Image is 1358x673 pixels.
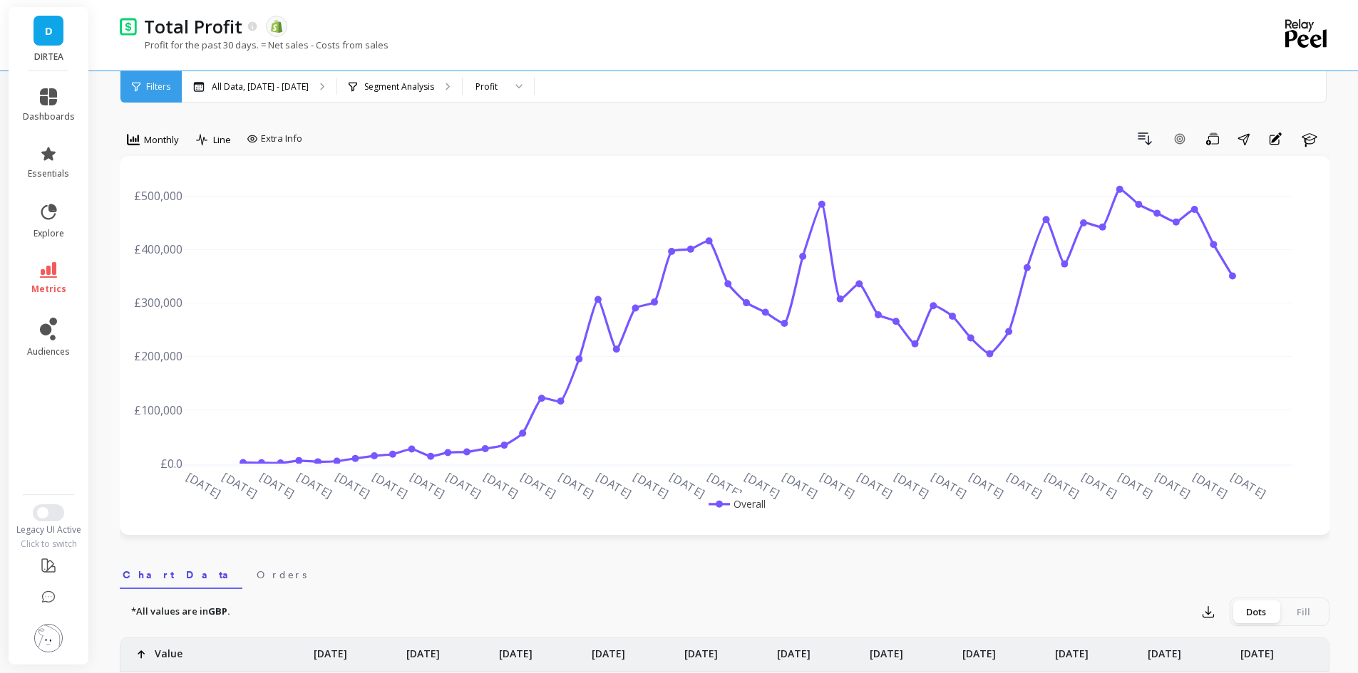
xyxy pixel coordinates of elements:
p: *All values are in [131,605,230,619]
p: All Data, [DATE] - [DATE] [212,81,309,93]
span: metrics [31,283,66,295]
p: [DATE] [684,638,718,661]
p: [DATE] [777,638,811,661]
img: header icon [120,17,137,35]
img: api.shopify.svg [270,20,283,33]
div: Fill [1280,600,1327,623]
p: [DATE] [592,638,625,661]
img: profile picture [34,624,63,652]
div: Legacy UI Active [9,524,89,536]
nav: Tabs [120,556,1329,589]
p: [DATE] [1240,638,1274,661]
span: Orders [257,568,307,582]
p: [DATE] [314,638,347,661]
span: essentials [28,168,69,179]
span: Monthly [144,133,179,147]
span: explore [34,228,64,239]
span: Line [213,133,231,147]
span: dashboards [23,111,75,122]
p: [DATE] [499,638,533,661]
span: D [45,23,53,39]
span: audiences [27,346,70,358]
p: Profit for the past 30 days. = Net sales - Costs from sales [120,38,389,51]
span: Extra Info [261,132,302,146]
div: Click to switch [9,538,89,550]
p: [DATE] [962,638,996,661]
p: Value [155,638,182,661]
p: Total Profit [144,14,242,38]
p: Segment Analysis [364,81,434,93]
p: DIRTEA [23,51,75,63]
span: Chart Data [123,568,240,582]
strong: GBP. [208,605,230,617]
div: Dots [1233,600,1280,623]
p: [DATE] [1055,638,1089,661]
p: [DATE] [870,638,903,661]
button: Switch to New UI [33,504,64,521]
p: [DATE] [1148,638,1181,661]
span: Filters [146,81,170,93]
div: Profit [475,80,504,93]
p: [DATE] [406,638,440,661]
